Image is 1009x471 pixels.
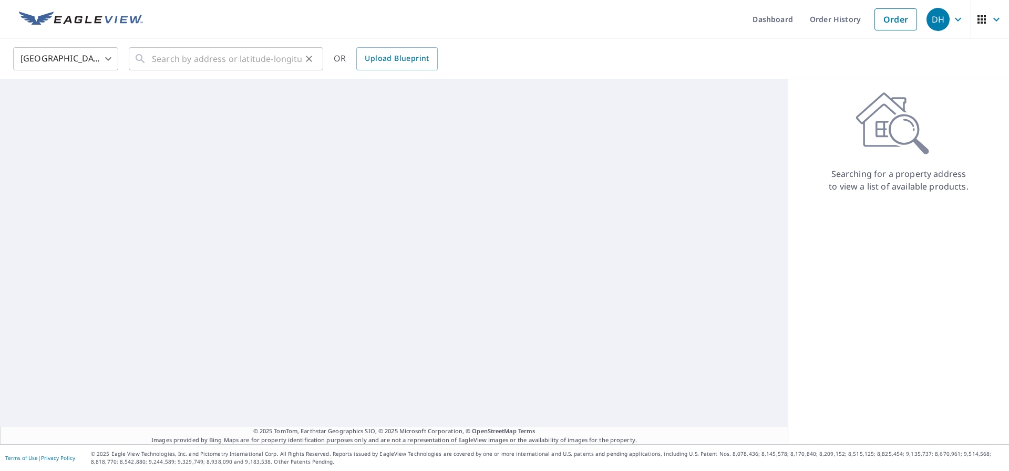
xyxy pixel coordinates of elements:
[926,8,950,31] div: DH
[19,12,143,27] img: EV Logo
[874,8,917,30] a: Order
[5,454,38,462] a: Terms of Use
[152,44,302,74] input: Search by address or latitude-longitude
[5,455,75,461] p: |
[334,47,438,70] div: OR
[365,52,429,65] span: Upload Blueprint
[13,44,118,74] div: [GEOGRAPHIC_DATA]
[472,427,516,435] a: OpenStreetMap
[828,168,969,193] p: Searching for a property address to view a list of available products.
[253,427,536,436] span: © 2025 TomTom, Earthstar Geographics SIO, © 2025 Microsoft Corporation, ©
[356,47,437,70] a: Upload Blueprint
[91,450,1004,466] p: © 2025 Eagle View Technologies, Inc. and Pictometry International Corp. All Rights Reserved. Repo...
[302,51,316,66] button: Clear
[41,454,75,462] a: Privacy Policy
[518,427,536,435] a: Terms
